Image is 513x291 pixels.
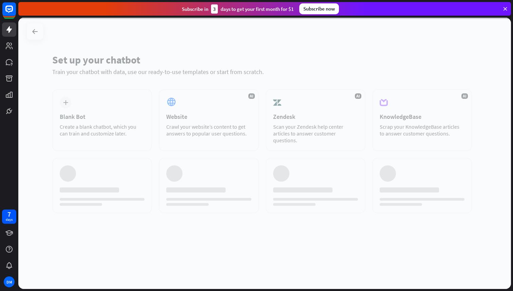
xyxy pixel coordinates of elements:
a: 7 days [2,210,16,224]
div: Subscribe in days to get your first month for $1 [182,4,294,14]
div: 7 [7,211,11,217]
div: DM [4,276,15,287]
div: 3 [211,4,218,14]
div: Subscribe now [299,3,339,14]
div: days [6,217,13,222]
